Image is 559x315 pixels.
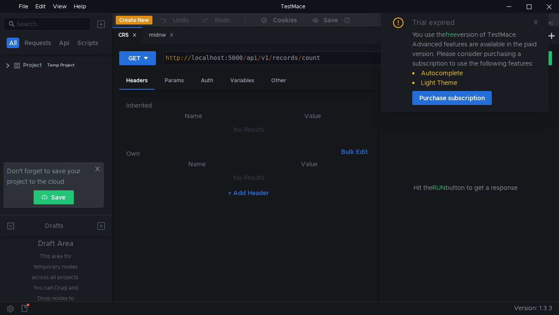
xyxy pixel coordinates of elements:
[194,73,220,89] div: Auth
[17,19,86,29] input: Search...
[514,302,552,315] span: Version: 1.3.3
[324,17,338,23] div: Save
[412,17,465,28] div: Trial expired
[195,14,236,27] button: Redo
[254,111,371,121] th: Value
[264,73,293,89] div: Other
[126,100,371,111] h6: Inherited
[233,126,264,133] nz-embed-empty: No Results
[224,188,273,198] button: + Add Header
[412,68,538,78] li: Autocomplete
[116,16,152,24] button: Create New
[414,183,518,192] span: Hit the button to get a response
[119,51,156,65] button: GET
[22,38,54,48] button: Requests
[273,15,297,25] div: Cookies
[412,91,492,105] button: Purchase subscription
[119,73,155,90] div: Headers
[7,166,93,187] span: Don't forget to save your project to the cloud
[152,14,195,27] button: Undo
[34,190,74,204] button: Save
[133,111,254,121] th: Name
[140,159,254,169] th: Name
[23,59,42,72] div: Project
[233,174,264,182] nz-embed-empty: No Results
[75,38,101,48] button: Scripts
[338,147,371,157] button: Bulk Edit
[128,53,141,63] div: GET
[412,30,538,87] div: You use the version of TestMace. Advanced features are available in the paid version. Please cons...
[254,159,364,169] th: Value
[47,59,75,72] div: Temp Project
[223,73,261,89] div: Variables
[432,184,445,192] span: RUN
[7,38,19,48] button: All
[56,38,72,48] button: Api
[118,31,137,40] div: CRS
[173,15,189,25] div: Undo
[374,13,435,27] button: No Environment
[158,73,191,89] div: Params
[149,31,174,40] div: midnw
[45,220,63,231] div: Drafts
[126,148,338,159] h6: Own
[215,15,230,25] div: Redo
[445,31,457,38] span: free
[412,78,538,87] li: Light Theme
